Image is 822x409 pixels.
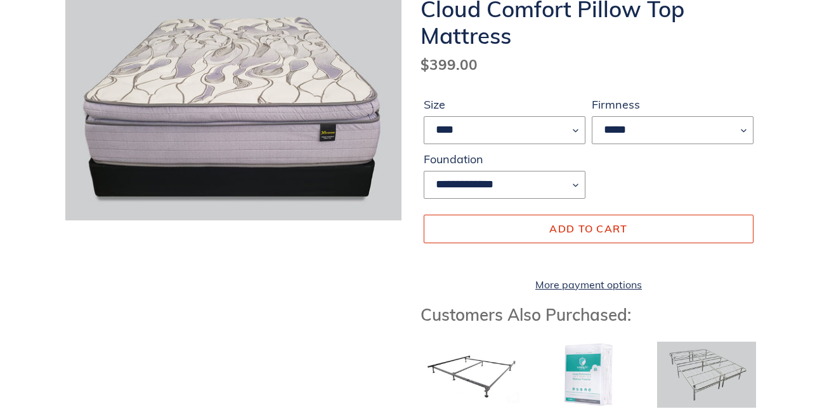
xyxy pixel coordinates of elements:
[421,342,519,408] img: Bed Frame
[592,96,753,113] label: Firmness
[657,342,756,408] img: Adjustable Base
[421,55,478,74] span: $399.00
[549,222,627,235] span: Add to cart
[424,151,585,168] label: Foundation
[421,305,757,325] h3: Customers Also Purchased:
[424,96,585,113] label: Size
[539,342,638,408] img: Mattress Protector
[424,215,753,243] button: Add to cart
[424,277,753,292] a: More payment options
